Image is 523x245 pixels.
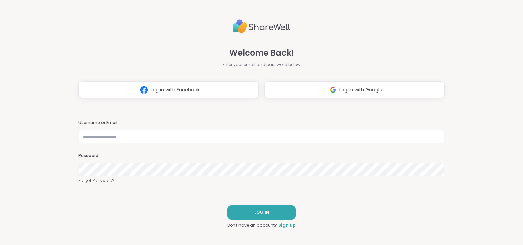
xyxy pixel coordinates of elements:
[326,84,339,96] img: ShareWell Logomark
[78,178,445,184] a: Forgot Password?
[233,17,290,36] img: ShareWell Logo
[227,205,296,220] button: LOG IN
[278,222,296,228] a: Sign up
[223,62,300,68] span: Enter your email and password below
[227,222,277,228] span: Don't have an account?
[151,86,200,94] span: Log in with Facebook
[138,84,151,96] img: ShareWell Logomark
[264,81,445,98] button: Log in with Google
[229,47,294,59] span: Welcome Back!
[78,153,445,159] h3: Password
[254,209,269,216] span: LOG IN
[78,81,259,98] button: Log in with Facebook
[339,86,382,94] span: Log in with Google
[78,120,445,126] h3: Username or Email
